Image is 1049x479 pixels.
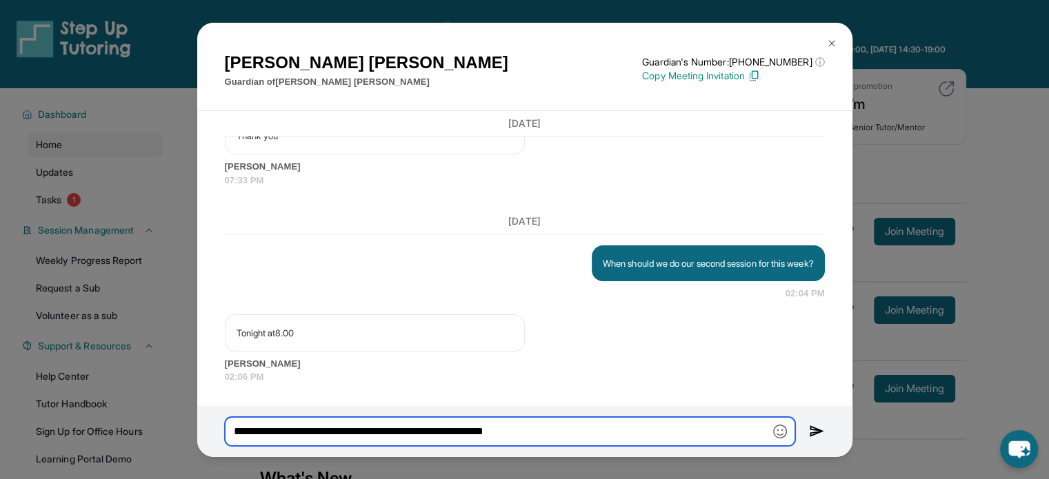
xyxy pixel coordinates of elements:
span: 07:33 PM [225,174,825,187]
h3: [DATE] [225,116,825,130]
span: ⓘ [815,55,824,69]
p: Copy Meeting Invitation [642,69,824,83]
span: 02:04 PM [786,287,825,300]
p: When should we do our second session for this week? [603,256,814,270]
button: chat-button [1000,430,1038,468]
p: Guardian's Number: [PHONE_NUMBER] [642,55,824,69]
img: Close Icon [826,38,837,49]
span: [PERSON_NAME] [225,357,825,371]
h1: [PERSON_NAME] [PERSON_NAME] [225,50,508,75]
img: Send icon [809,423,825,440]
img: Copy Icon [748,70,760,82]
span: [PERSON_NAME] [225,160,825,174]
img: Emoji [773,425,787,438]
p: Tonight at8.00 [237,326,513,340]
span: 02:06 PM [225,370,825,384]
h3: [DATE] [225,214,825,228]
p: Guardian of [PERSON_NAME] [PERSON_NAME] [225,75,508,89]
